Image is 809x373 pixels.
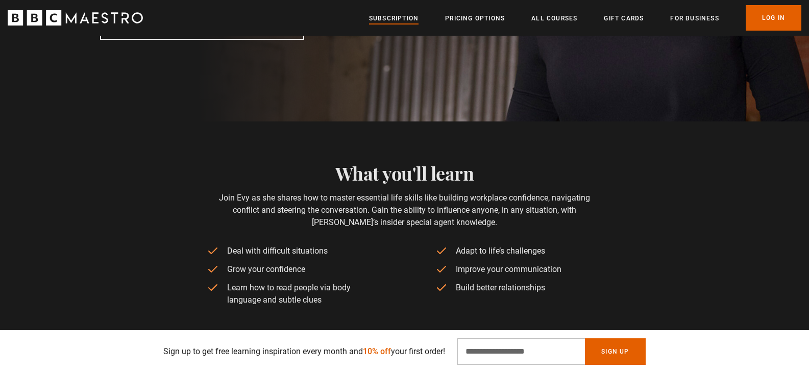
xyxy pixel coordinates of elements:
a: Subscription [369,13,419,23]
a: For business [670,13,719,23]
li: Deal with difficult situations [207,245,374,257]
p: Sign up to get free learning inspiration every month and your first order! [163,345,445,358]
li: Improve your communication [435,263,603,276]
a: Gift Cards [604,13,644,23]
button: Sign Up [585,338,645,365]
li: Adapt to life’s challenges [435,245,603,257]
p: Join Evy as she shares how to master essential life skills like building workplace confidence, na... [207,192,602,229]
a: Pricing Options [445,13,505,23]
nav: Primary [369,5,801,31]
span: 10% off [363,346,391,356]
a: Log In [746,5,801,31]
svg: BBC Maestro [8,10,143,26]
li: Build better relationships [435,282,603,294]
li: Grow your confidence [207,263,374,276]
h2: What you'll learn [207,162,602,184]
a: All Courses [531,13,577,23]
li: Learn how to read people via body language and subtle clues [207,282,374,306]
